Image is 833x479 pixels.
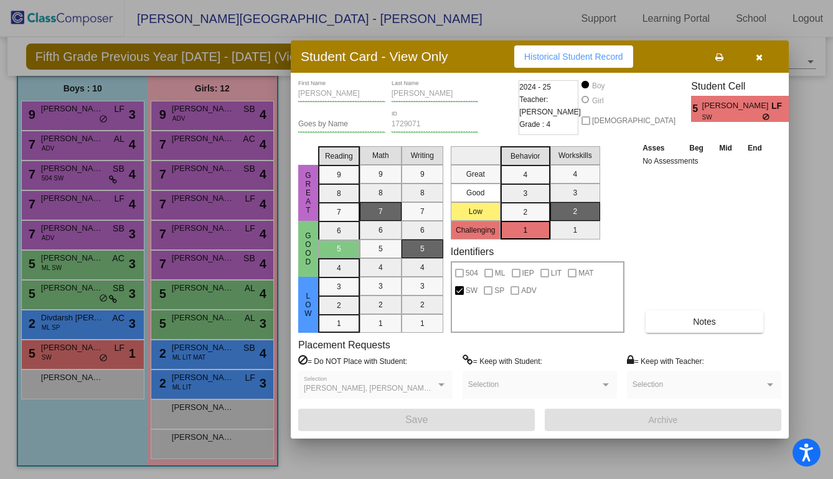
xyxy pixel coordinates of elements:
span: IEP [522,266,534,281]
span: SW [702,113,763,122]
span: Historical Student Record [524,52,623,62]
button: Save [298,409,535,431]
label: Placement Requests [298,339,390,351]
th: Beg [681,141,711,155]
button: Archive [545,409,781,431]
span: Low [303,292,314,318]
span: 1 [789,101,799,116]
span: ML [495,266,506,281]
h3: Student Card - View Only [301,49,448,64]
div: Boy [591,80,605,91]
span: ADV [521,283,537,298]
span: [DEMOGRAPHIC_DATA] [592,113,675,128]
label: = Keep with Teacher: [627,355,704,367]
input: Enter ID [392,120,479,129]
div: Girl [591,95,604,106]
span: Archive [649,415,678,425]
span: 504 [466,266,478,281]
span: Grade : 4 [519,118,550,131]
th: Mid [712,141,740,155]
span: Notes [693,317,716,327]
td: No Assessments [639,155,770,167]
span: Save [405,414,428,425]
button: Notes [646,310,763,333]
th: Asses [639,141,681,155]
span: 2024 - 25 [519,81,551,93]
span: Good [303,231,314,266]
label: = Do NOT Place with Student: [298,355,407,367]
span: LIT [551,266,562,281]
span: SP [494,283,504,298]
span: Teacher: [PERSON_NAME] [519,93,581,118]
span: 5 [691,101,702,116]
label: = Keep with Student: [463,355,542,367]
span: LF [771,100,789,113]
button: Historical Student Record [514,45,633,68]
h3: Student Cell [691,80,799,92]
span: MAT [578,266,593,281]
label: Identifiers [451,246,494,258]
th: End [740,141,769,155]
span: SW [466,283,478,298]
input: goes by name [298,120,385,129]
span: Great [303,171,314,215]
span: [PERSON_NAME] [702,100,771,113]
